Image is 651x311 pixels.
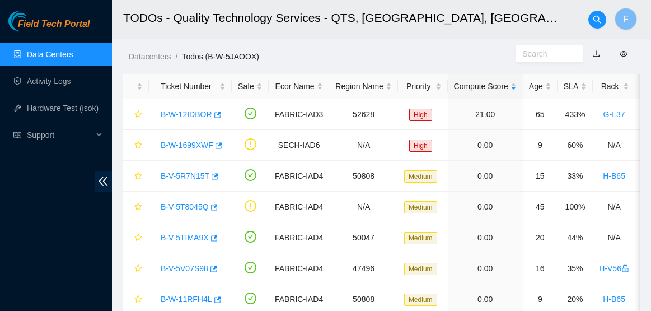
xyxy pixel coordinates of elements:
span: eye [620,50,627,58]
a: Data Centers [27,50,73,59]
span: double-left [95,171,112,192]
td: 50808 [329,161,398,192]
span: Field Tech Portal [18,19,90,30]
span: search [589,15,606,24]
a: Akamai TechnologiesField Tech Portal [8,20,90,35]
input: Search [522,48,568,60]
a: download [592,49,600,58]
a: Todos (B-W-5JAOOX) [182,52,259,61]
button: star [129,167,143,185]
td: 50047 [329,222,398,253]
td: 100% [558,192,593,222]
span: lock [621,264,629,272]
a: H-B65 [603,171,625,180]
td: 44% [558,222,593,253]
span: High [409,109,432,121]
span: Medium [404,201,437,213]
span: star [134,172,142,181]
a: B-V-5R7N15T [161,171,209,180]
td: N/A [593,222,635,253]
button: download [584,45,608,63]
td: N/A [329,192,398,222]
td: 0.00 [448,253,523,284]
td: FABRIC-IAD4 [269,222,329,253]
button: star [129,198,143,216]
td: 60% [558,130,593,161]
a: B-W-12IDBOR [161,110,212,119]
span: Support [27,124,93,146]
td: 47496 [329,253,398,284]
a: B-W-11RFH4L [161,295,212,304]
td: 15 [523,161,558,192]
td: 0.00 [448,192,523,222]
td: N/A [329,130,398,161]
span: Medium [404,170,437,183]
a: Hardware Test (isok) [27,104,99,113]
button: star [129,290,143,308]
span: exclamation-circle [245,138,256,150]
td: 21.00 [448,99,523,130]
span: exclamation-circle [245,200,256,212]
td: SECH-IAD6 [269,130,329,161]
button: star [129,229,143,247]
td: 33% [558,161,593,192]
span: check-circle [245,108,256,119]
span: read [13,131,21,139]
td: 433% [558,99,593,130]
a: B-V-5T8045Q [161,202,209,211]
button: search [588,11,606,29]
button: star [129,136,143,154]
button: star [129,105,143,123]
td: 0.00 [448,222,523,253]
a: G-L37 [603,110,625,119]
button: F [615,8,637,30]
span: check-circle [245,169,256,181]
span: star [134,234,142,243]
span: star [134,110,142,119]
a: B-V-5V07S98 [161,264,208,273]
a: B-V-5TIMA9X [161,233,209,242]
td: 9 [523,130,558,161]
td: 20 [523,222,558,253]
a: B-W-1699XWF [161,141,213,150]
span: F [623,12,629,26]
a: Activity Logs [27,77,71,86]
td: 35% [558,253,593,284]
span: Medium [404,263,437,275]
span: check-circle [245,231,256,243]
td: FABRIC-IAD3 [269,99,329,130]
td: N/A [593,130,635,161]
td: 0.00 [448,130,523,161]
a: Datacenters [129,52,171,61]
span: High [409,140,432,152]
td: 0.00 [448,161,523,192]
span: star [134,141,142,150]
span: check-circle [245,262,256,273]
td: 52628 [329,99,398,130]
td: FABRIC-IAD4 [269,192,329,222]
span: star [134,203,142,212]
td: 65 [523,99,558,130]
img: Akamai Technologies [8,11,57,31]
td: 45 [523,192,558,222]
span: Medium [404,294,437,306]
a: H-B65 [603,295,625,304]
span: / [175,52,177,61]
span: check-circle [245,293,256,304]
td: N/A [593,192,635,222]
span: star [134,264,142,273]
td: FABRIC-IAD4 [269,253,329,284]
td: FABRIC-IAD4 [269,161,329,192]
a: H-V56lock [599,264,629,273]
span: Medium [404,232,437,244]
span: star [134,295,142,304]
button: star [129,259,143,277]
td: 16 [523,253,558,284]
